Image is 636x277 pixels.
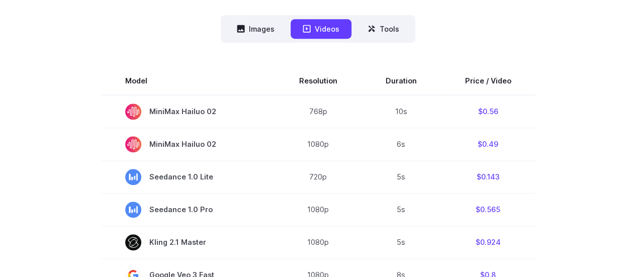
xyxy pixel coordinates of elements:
[101,67,275,95] th: Model
[361,193,441,226] td: 5s
[441,128,535,160] td: $0.49
[275,67,361,95] th: Resolution
[125,234,251,250] span: Kling 2.1 Master
[125,202,251,218] span: Seedance 1.0 Pro
[441,95,535,128] td: $0.56
[125,136,251,152] span: MiniMax Hailuo 02
[441,160,535,193] td: $0.143
[275,193,361,226] td: 1080p
[275,226,361,258] td: 1080p
[125,169,251,185] span: Seedance 1.0 Lite
[441,67,535,95] th: Price / Video
[125,104,251,120] span: MiniMax Hailuo 02
[441,193,535,226] td: $0.565
[275,160,361,193] td: 720p
[361,226,441,258] td: 5s
[361,160,441,193] td: 5s
[275,95,361,128] td: 768p
[441,226,535,258] td: $0.924
[361,67,441,95] th: Duration
[275,128,361,160] td: 1080p
[361,128,441,160] td: 6s
[291,19,351,39] button: Videos
[225,19,287,39] button: Images
[355,19,411,39] button: Tools
[361,95,441,128] td: 10s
